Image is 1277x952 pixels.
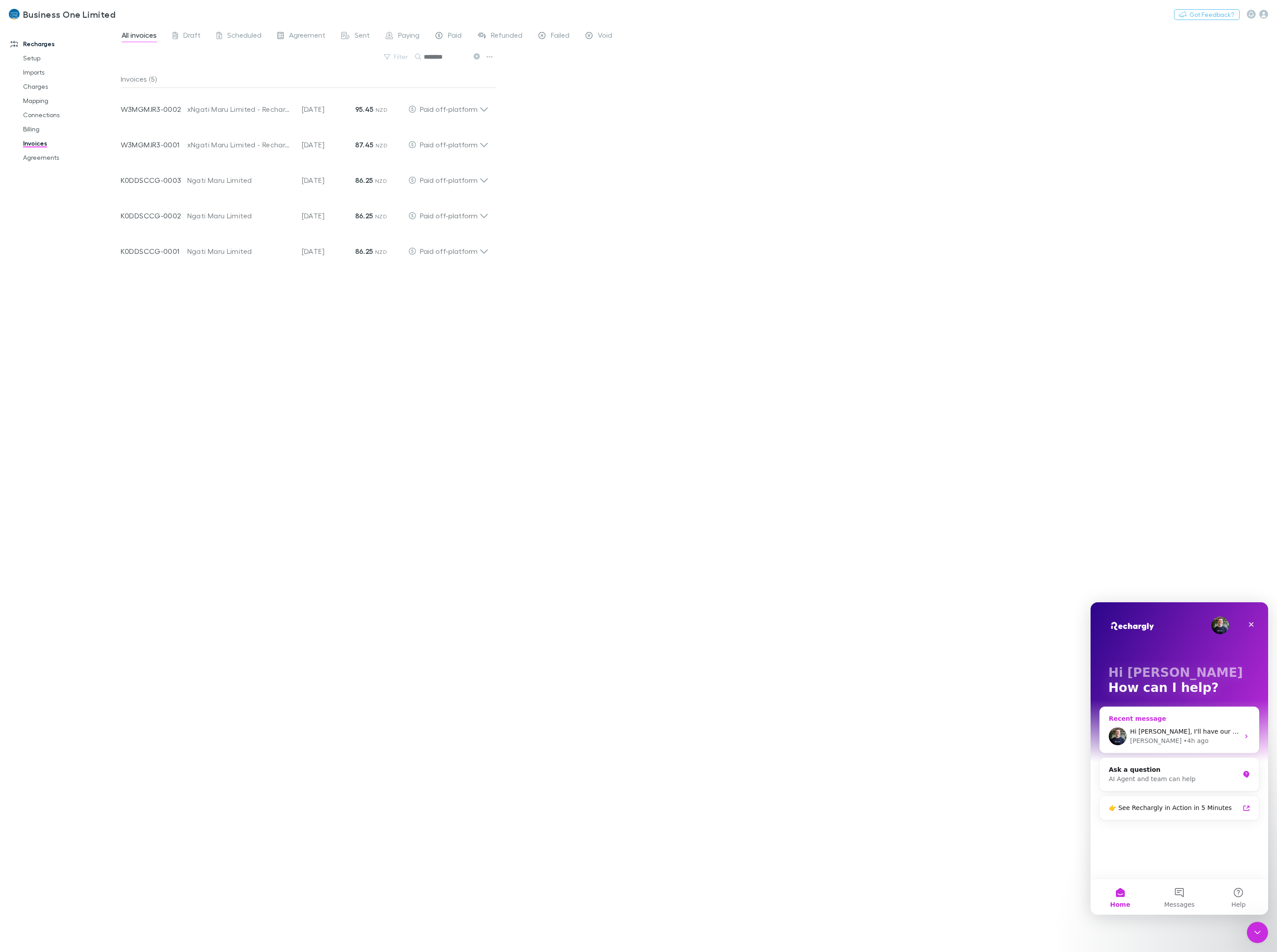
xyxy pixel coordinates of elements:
[14,65,129,79] a: Imports
[114,88,496,123] div: W3MGMJR3-0002xNgati Maru Limited - Rechargly[DATE]95.45 NZDPaid off-platform
[2,37,129,51] a: Recharges
[598,31,612,42] span: Void
[491,31,522,42] span: Refunded
[420,247,478,255] span: Paid off-platform
[375,178,387,184] span: NZD
[187,210,293,221] div: Ngati Maru Limited
[153,14,169,30] div: Close
[114,159,496,194] div: K0DDSCCG-0003Ngati Maru Limited[DATE]86.25 NZDPaid off-platform
[121,210,187,221] p: K0DDSCCG-0002
[4,4,121,25] a: Business One Limited
[1091,602,1268,915] iframe: Intercom live chat
[355,31,370,42] span: Sent
[114,194,496,230] div: K0DDSCCG-0002Ngati Maru Limited[DATE]86.25 NZDPaid off-platform
[23,9,115,20] h3: Business One Limited
[18,172,149,182] div: AI Agent and team can help
[121,104,187,115] p: W3MGMJR3-0002
[420,176,478,184] span: Paid off-platform
[1174,9,1240,20] button: Got Feedback?
[141,299,155,305] span: Help
[355,176,373,185] strong: 86.25
[355,140,374,149] strong: 87.45
[355,105,374,114] strong: 95.45
[20,299,40,305] span: Home
[121,246,187,257] p: K0DDSCCG-0001
[122,31,157,42] span: All invoices
[119,277,178,312] button: Help
[1247,922,1268,943] iframe: Intercom live chat
[93,134,118,143] div: • 4h ago
[14,122,129,136] a: Billing
[420,105,478,113] span: Paid off-platform
[18,163,149,172] div: Ask a question
[74,299,104,305] span: Messages
[114,230,496,265] div: K0DDSCCG-0001Ngati Maru Limited[DATE]86.25 NZDPaid off-platform
[187,104,293,115] div: xNgati Maru Limited - Rechargly
[114,123,496,159] div: W3MGMJR3-0001xNgati Maru Limited - Rechargly[DATE]87.45 NZDPaid off-platform
[40,126,358,133] span: Hi [PERSON_NAME], I'll have our team check this and I'll get back to you with an update. Thanks, Rem
[302,175,355,186] p: [DATE]
[289,31,325,42] span: Agreement
[14,51,129,65] a: Setup
[376,107,387,113] span: NZD
[13,198,165,214] a: 👉 See Rechargly in Action in 5 Minutes
[40,134,91,143] div: [PERSON_NAME]
[14,150,129,165] a: Agreements
[121,175,187,186] p: K0DDSCCG-0003
[376,142,387,149] span: NZD
[121,139,187,150] p: W3MGMJR3-0001
[375,213,387,220] span: NZD
[355,247,373,256] strong: 86.25
[380,51,413,62] button: Filter
[302,210,355,221] p: [DATE]
[14,94,129,108] a: Mapping
[187,175,293,186] div: Ngati Maru Limited
[9,9,20,20] img: Business One Limited's Logo
[183,31,201,42] span: Draft
[448,31,462,42] span: Paid
[14,136,129,150] a: Invoices
[420,211,478,220] span: Paid off-platform
[9,155,169,189] div: Ask a questionAI Agent and team can help
[302,104,355,115] p: [DATE]
[14,108,129,122] a: Connections
[18,201,149,210] div: 👉 See Rechargly in Action in 5 Minutes
[187,246,293,257] div: Ngati Maru Limited
[187,139,293,150] div: xNgati Maru Limited - Rechargly
[302,139,355,150] p: [DATE]
[551,31,569,42] span: Failed
[59,277,118,312] button: Messages
[227,31,261,42] span: Scheduled
[375,249,387,255] span: NZD
[14,79,129,94] a: Charges
[302,246,355,257] p: [DATE]
[398,31,419,42] span: Paying
[420,140,478,149] span: Paid off-platform
[355,211,373,220] strong: 86.25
